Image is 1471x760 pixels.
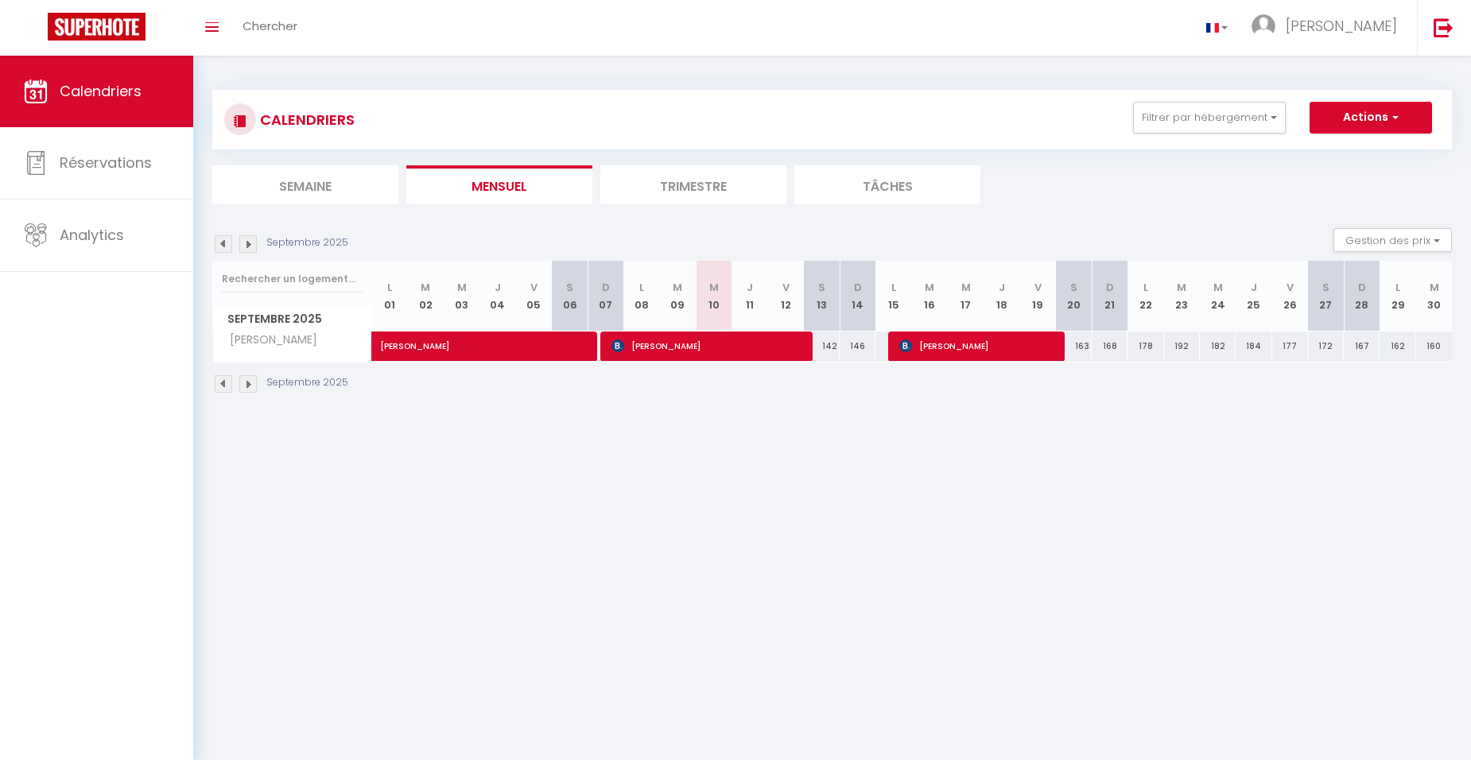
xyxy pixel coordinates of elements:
abbr: D [1106,280,1114,295]
div: 182 [1200,332,1236,361]
abbr: S [1070,280,1077,295]
th: 20 [1056,261,1092,332]
th: 28 [1344,261,1380,332]
div: 142 [804,332,840,361]
li: Semaine [212,165,398,204]
div: 162 [1380,332,1415,361]
th: 09 [660,261,696,332]
th: 18 [984,261,1019,332]
th: 21 [1092,261,1128,332]
div: 177 [1272,332,1308,361]
abbr: L [1395,280,1400,295]
th: 17 [948,261,984,332]
div: 167 [1344,332,1380,361]
abbr: J [1251,280,1257,295]
abbr: V [1287,280,1294,295]
abbr: V [1034,280,1042,295]
abbr: S [818,280,825,295]
abbr: J [999,280,1005,295]
img: logout [1434,17,1454,37]
th: 26 [1272,261,1308,332]
abbr: L [387,280,392,295]
span: [PERSON_NAME] [215,332,321,349]
th: 13 [804,261,840,332]
div: 168 [1092,332,1128,361]
abbr: M [925,280,934,295]
div: 146 [840,332,875,361]
th: 22 [1128,261,1163,332]
span: Analytics [60,225,124,245]
th: 24 [1200,261,1236,332]
div: 163 [1056,332,1092,361]
span: Réservations [60,153,152,173]
abbr: J [495,280,501,295]
th: 04 [479,261,515,332]
th: 01 [372,261,408,332]
abbr: D [854,280,862,295]
th: 16 [912,261,948,332]
button: Filtrer par hébergement [1133,102,1286,134]
abbr: M [421,280,430,295]
span: [PERSON_NAME] [899,331,1054,361]
abbr: L [639,280,644,295]
th: 06 [552,261,588,332]
abbr: M [1213,280,1223,295]
a: [PERSON_NAME] [372,332,408,362]
th: 07 [588,261,623,332]
div: 160 [1416,332,1452,361]
th: 19 [1020,261,1056,332]
abbr: V [530,280,538,295]
li: Trimestre [600,165,786,204]
div: 184 [1236,332,1271,361]
abbr: L [1143,280,1148,295]
th: 08 [623,261,659,332]
input: Rechercher un logement... [222,265,363,293]
th: 10 [696,261,732,332]
button: Actions [1310,102,1432,134]
img: ... [1252,14,1275,38]
button: Ouvrir le widget de chat LiveChat [13,6,60,54]
th: 23 [1164,261,1200,332]
span: [PERSON_NAME] [380,323,600,353]
abbr: S [566,280,573,295]
li: Mensuel [406,165,592,204]
div: 178 [1128,332,1163,361]
abbr: M [961,280,971,295]
button: Gestion des prix [1333,228,1452,252]
span: [PERSON_NAME] [1286,16,1397,36]
abbr: M [1430,280,1439,295]
span: Calendriers [60,81,142,101]
div: 192 [1164,332,1200,361]
p: Septembre 2025 [266,235,348,250]
abbr: J [747,280,753,295]
abbr: S [1322,280,1329,295]
th: 02 [408,261,444,332]
th: 11 [732,261,767,332]
th: 25 [1236,261,1271,332]
th: 05 [516,261,552,332]
p: Septembre 2025 [266,375,348,390]
span: [PERSON_NAME] [611,331,802,361]
img: Super Booking [48,13,146,41]
th: 27 [1308,261,1344,332]
abbr: D [602,280,610,295]
div: 172 [1308,332,1344,361]
th: 14 [840,261,875,332]
th: 29 [1380,261,1415,332]
li: Tâches [794,165,980,204]
abbr: V [782,280,790,295]
abbr: M [673,280,682,295]
th: 12 [768,261,804,332]
span: Chercher [243,17,297,34]
abbr: D [1358,280,1366,295]
th: 15 [875,261,911,332]
abbr: M [1177,280,1186,295]
th: 03 [444,261,479,332]
span: Septembre 2025 [213,308,371,331]
abbr: L [891,280,896,295]
h3: CALENDRIERS [256,102,355,138]
abbr: M [457,280,467,295]
abbr: M [709,280,719,295]
th: 30 [1416,261,1452,332]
